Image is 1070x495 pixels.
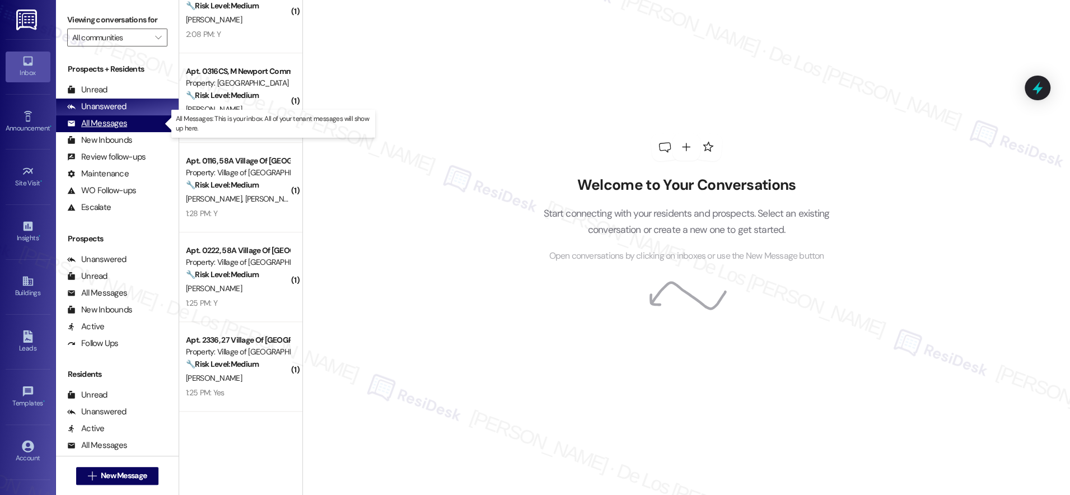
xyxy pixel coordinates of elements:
[186,346,289,358] div: Property: Village of [GEOGRAPHIC_DATA]
[67,406,127,418] div: Unanswered
[186,298,217,308] div: 1:25 PM: Y
[72,29,149,46] input: All communities
[186,180,259,190] strong: 🔧 Risk Level: Medium
[186,167,289,179] div: Property: Village of [GEOGRAPHIC_DATA]
[186,66,289,77] div: Apt. 0316CS, M Newport Commons II
[6,162,50,192] a: Site Visit •
[67,389,108,401] div: Unread
[67,270,108,282] div: Unread
[186,208,217,218] div: 1:28 PM: Y
[67,321,105,333] div: Active
[186,77,289,89] div: Property: [GEOGRAPHIC_DATA]
[155,33,161,42] i: 
[67,168,129,180] div: Maintenance
[186,283,242,293] span: [PERSON_NAME]
[67,338,119,349] div: Follow Ups
[186,15,242,25] span: [PERSON_NAME]
[67,287,127,299] div: All Messages
[40,178,42,185] span: •
[16,10,39,30] img: ResiDesk Logo
[186,387,225,398] div: 1:25 PM: Yes
[186,104,242,114] span: [PERSON_NAME]
[56,368,179,380] div: Residents
[67,118,127,129] div: All Messages
[67,440,127,451] div: All Messages
[186,1,259,11] strong: 🔧 Risk Level: Medium
[186,245,289,256] div: Apt. 0222, 58A Village Of [GEOGRAPHIC_DATA]
[76,467,159,485] button: New Message
[186,256,289,268] div: Property: Village of [GEOGRAPHIC_DATA]
[101,470,147,482] span: New Message
[39,232,40,240] span: •
[6,327,50,357] a: Leads
[186,155,289,167] div: Apt. 0116, 58A Village Of [GEOGRAPHIC_DATA]
[56,63,179,75] div: Prospects + Residents
[67,101,127,113] div: Unanswered
[245,194,301,204] span: [PERSON_NAME]
[67,11,167,29] label: Viewing conversations for
[186,373,242,383] span: [PERSON_NAME]
[6,382,50,412] a: Templates •
[67,202,111,213] div: Escalate
[549,249,824,263] span: Open conversations by clicking on inboxes or use the New Message button
[186,334,289,346] div: Apt. 2336, 27 Village Of [GEOGRAPHIC_DATA]
[6,437,50,467] a: Account
[186,29,221,39] div: 2:08 PM: Y
[526,206,847,237] p: Start connecting with your residents and prospects. Select an existing conversation or create a n...
[50,123,52,130] span: •
[6,217,50,247] a: Insights •
[88,471,96,480] i: 
[67,134,132,146] div: New Inbounds
[67,304,132,316] div: New Inbounds
[67,84,108,96] div: Unread
[186,90,259,100] strong: 🔧 Risk Level: Medium
[186,359,259,369] strong: 🔧 Risk Level: Medium
[67,185,136,197] div: WO Follow-ups
[67,254,127,265] div: Unanswered
[186,194,245,204] span: [PERSON_NAME]
[6,52,50,82] a: Inbox
[67,151,146,163] div: Review follow-ups
[56,233,179,245] div: Prospects
[6,272,50,302] a: Buildings
[186,269,259,279] strong: 🔧 Risk Level: Medium
[67,423,105,435] div: Active
[176,114,371,133] p: All Messages: This is your inbox. All of your tenant messages will show up here.
[43,398,45,405] span: •
[526,176,847,194] h2: Welcome to Your Conversations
